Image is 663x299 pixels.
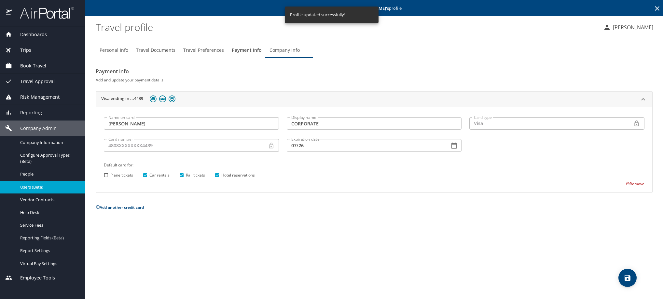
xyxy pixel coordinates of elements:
[626,181,644,187] button: Remove
[20,222,77,228] span: Service Fees
[96,77,653,83] h6: Add and update your payment details
[96,107,652,192] div: Visa ending in ...4439
[159,95,166,102] img: hotel
[96,66,653,77] h2: Payment info
[12,93,60,101] span: Risk Management
[101,95,143,103] h2: Visa ending in ...4439
[6,7,13,19] img: icon-airportal.png
[20,152,77,164] span: Configure Approval Types (Beta)
[100,46,128,54] span: Personal Info
[12,47,31,54] span: Trips
[287,117,462,130] input: Ex. My corporate card
[12,62,46,69] span: Book Travel
[611,23,653,31] p: [PERSON_NAME]
[12,109,42,116] span: Reporting
[20,171,77,177] span: People
[469,117,633,130] div: Visa
[96,17,598,37] h1: Travel profile
[186,172,205,178] span: Rail tickets
[20,261,77,267] span: Virtual Pay Settings
[96,205,144,210] button: Add another credit card
[20,235,77,241] span: Reporting Fields (Beta)
[232,46,262,54] span: Payment Info
[149,172,170,178] span: Car rentals
[221,172,255,178] span: Hotel reservations
[20,139,77,146] span: Company Information
[12,125,57,132] span: Company Admin
[96,92,652,107] div: Visa ending in ...4439
[20,248,77,254] span: Report Settings
[12,31,47,38] span: Dashboards
[13,7,74,19] img: airportal-logo.png
[96,42,653,58] div: Profile
[12,78,55,85] span: Travel Approval
[20,209,77,216] span: Help Desk
[20,197,77,203] span: Vendor Contracts
[290,8,345,21] div: Profile updated successfully!
[601,21,656,33] button: [PERSON_NAME]
[150,95,157,102] img: car
[183,46,224,54] span: Travel Preferences
[618,269,637,287] button: save
[110,172,133,178] span: Plane tickets
[287,139,445,151] input: MM/YY
[87,6,661,10] p: Editing profile
[104,162,644,168] h6: Default card for:
[12,274,55,281] span: Employee Tools
[20,184,77,190] span: Users (Beta)
[269,46,300,54] span: Company Info
[136,46,175,54] span: Travel Documents
[169,95,175,102] img: rail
